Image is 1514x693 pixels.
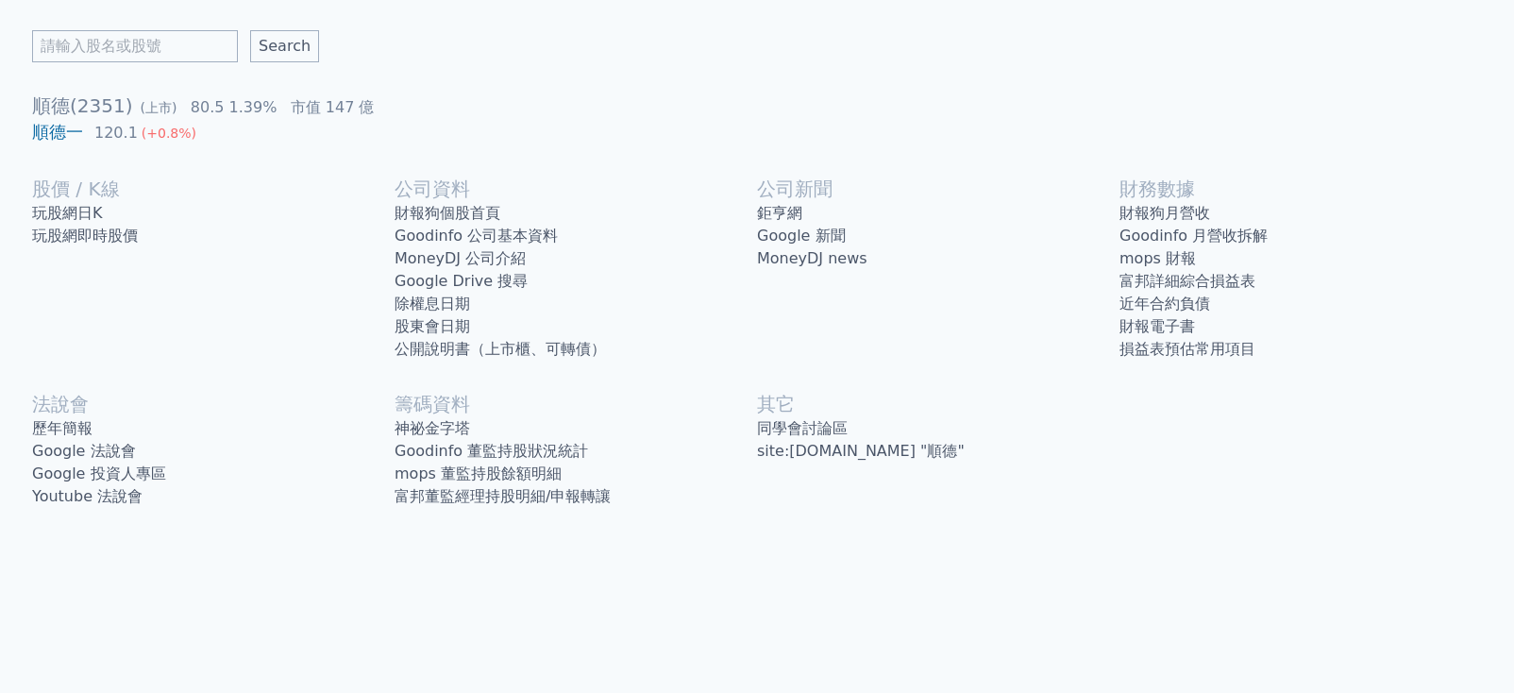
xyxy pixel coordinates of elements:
a: 同學會討論區 [757,417,1119,440]
h2: 財務數據 [1119,176,1482,202]
a: 股東會日期 [395,315,757,338]
a: 神祕金字塔 [395,417,757,440]
a: 鉅亨網 [757,202,1119,225]
a: 玩股網日K [32,202,395,225]
a: Goodinfo 月營收拆解 [1119,225,1482,247]
a: 玩股網即時股價 [32,225,395,247]
a: 近年合約負債 [1119,293,1482,315]
a: Youtube 法說會 [32,485,395,508]
a: 歷年簡報 [32,417,395,440]
span: (上市) [141,100,177,115]
input: Search [250,30,319,62]
a: site:[DOMAIN_NAME] "順德" [757,440,1119,463]
span: 市值 147 億 [291,98,375,116]
a: Google 投資人專區 [32,463,395,485]
a: 富邦詳細綜合損益表 [1119,270,1482,293]
a: mops 財報 [1119,247,1482,270]
a: Google Drive 搜尋 [395,270,757,293]
a: 順德一 [32,122,83,142]
a: MoneyDJ news [757,247,1119,270]
a: 富邦董監經理持股明細/申報轉讓 [395,485,757,508]
a: 公開說明書（上市櫃、可轉債） [395,338,757,361]
a: 財報狗個股首頁 [395,202,757,225]
h2: 籌碼資料 [395,391,757,417]
span: (+0.8%) [142,126,196,141]
a: 損益表預估常用項目 [1119,338,1482,361]
span: 80.5 1.39% [191,98,278,116]
a: mops 董監持股餘額明細 [395,463,757,485]
div: 120.1 [91,122,142,144]
input: 請輸入股名或股號 [32,30,238,62]
a: Google 法說會 [32,440,395,463]
h2: 法說會 [32,391,395,417]
a: 除權息日期 [395,293,757,315]
h2: 其它 [757,391,1119,417]
a: Goodinfo 董監持股狀況統計 [395,440,757,463]
h2: 公司新聞 [757,176,1119,202]
h2: 股價 / K線 [32,176,395,202]
a: 財報狗月營收 [1119,202,1482,225]
a: 財報電子書 [1119,315,1482,338]
a: Goodinfo 公司基本資料 [395,225,757,247]
h2: 公司資料 [395,176,757,202]
h1: 順德(2351) [32,93,1482,119]
a: Google 新聞 [757,225,1119,247]
a: MoneyDJ 公司介紹 [395,247,757,270]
